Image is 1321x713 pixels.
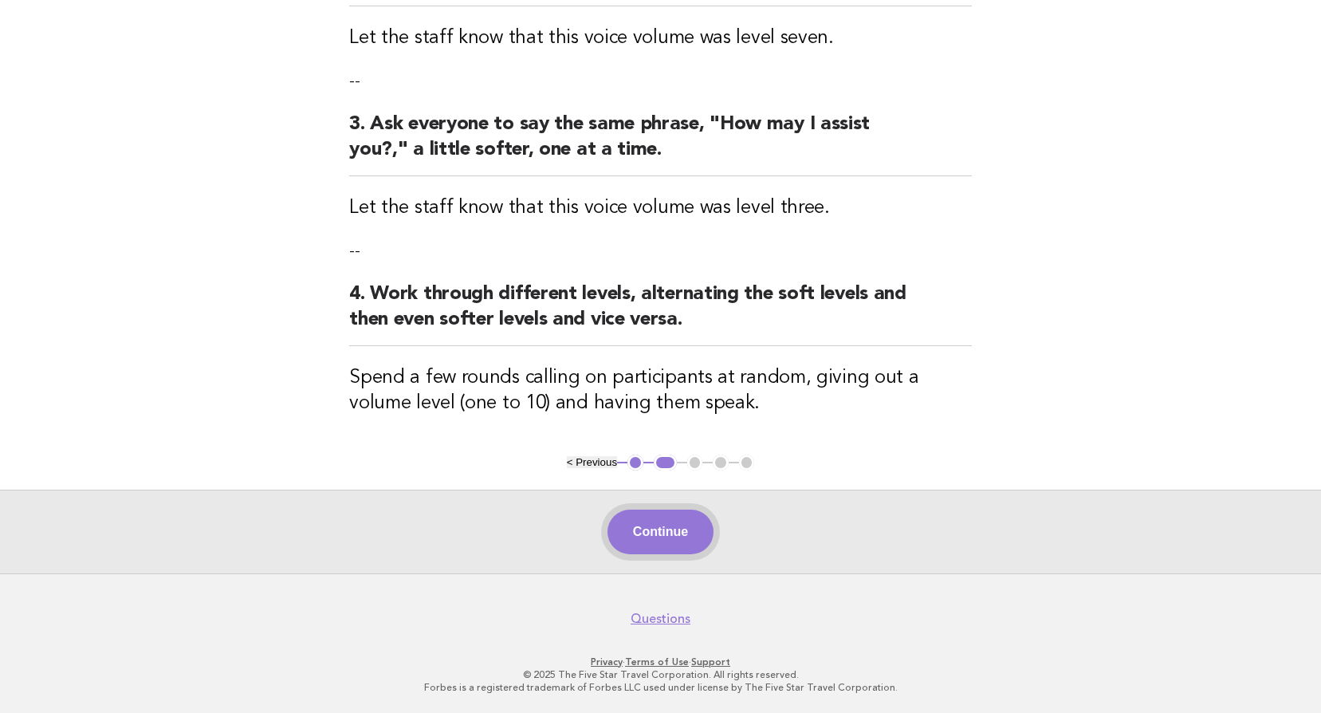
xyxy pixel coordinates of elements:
h3: Let the staff know that this voice volume was level three. [349,195,972,221]
h3: Let the staff know that this voice volume was level seven. [349,26,972,51]
a: Terms of Use [625,656,689,668]
p: © 2025 The Five Star Travel Corporation. All rights reserved. [173,668,1149,681]
h2: 3. Ask everyone to say the same phrase, "How may I assist you?," a little softer, one at a time. [349,112,972,176]
p: Forbes is a registered trademark of Forbes LLC used under license by The Five Star Travel Corpora... [173,681,1149,694]
button: Continue [607,510,714,554]
button: 2 [654,455,677,471]
p: -- [349,240,972,262]
p: · · [173,656,1149,668]
a: Support [691,656,730,668]
a: Questions [631,611,690,627]
h2: 4. Work through different levels, alternating the soft levels and then even softer levels and vic... [349,282,972,346]
button: 1 [627,455,643,471]
button: < Previous [567,456,617,468]
a: Privacy [591,656,623,668]
h3: Spend a few rounds calling on participants at random, giving out a volume level (one to 10) and h... [349,365,972,416]
p: -- [349,70,972,93]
